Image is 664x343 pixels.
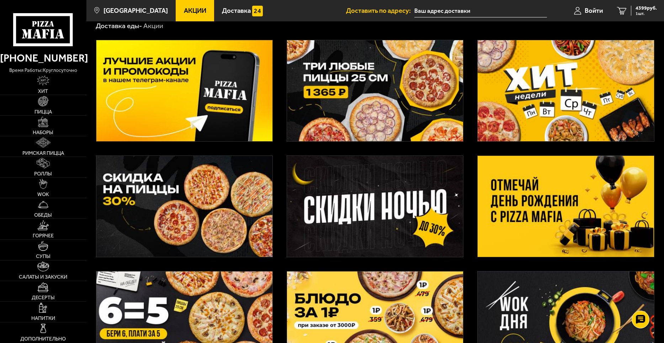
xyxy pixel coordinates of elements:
span: Салаты и закуски [19,274,67,279]
a: Доставка еды- [96,22,142,30]
span: 4399 руб. [636,6,657,11]
div: Акции [143,21,163,30]
span: Доставить по адресу: [346,7,414,14]
span: Супы [36,254,51,259]
span: [GEOGRAPHIC_DATA] [103,7,168,14]
span: Дополнительно [20,336,66,341]
span: Римская пицца [22,151,64,155]
span: Обеды [34,212,52,217]
img: 15daf4d41897b9f0e9f617042186c801.svg [252,6,262,16]
span: Десерты [32,295,55,300]
span: Хит [38,89,48,94]
span: Акции [184,7,206,14]
span: Доставка [222,7,251,14]
span: Горячее [33,233,54,238]
input: Ваш адрес доставки [414,4,547,17]
span: Войти [585,7,603,14]
span: 1 шт. [636,11,657,16]
span: Наборы [33,130,53,135]
span: Пицца [34,109,52,114]
span: Роллы [34,171,52,176]
span: Напитки [31,316,55,321]
span: WOK [37,192,49,197]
